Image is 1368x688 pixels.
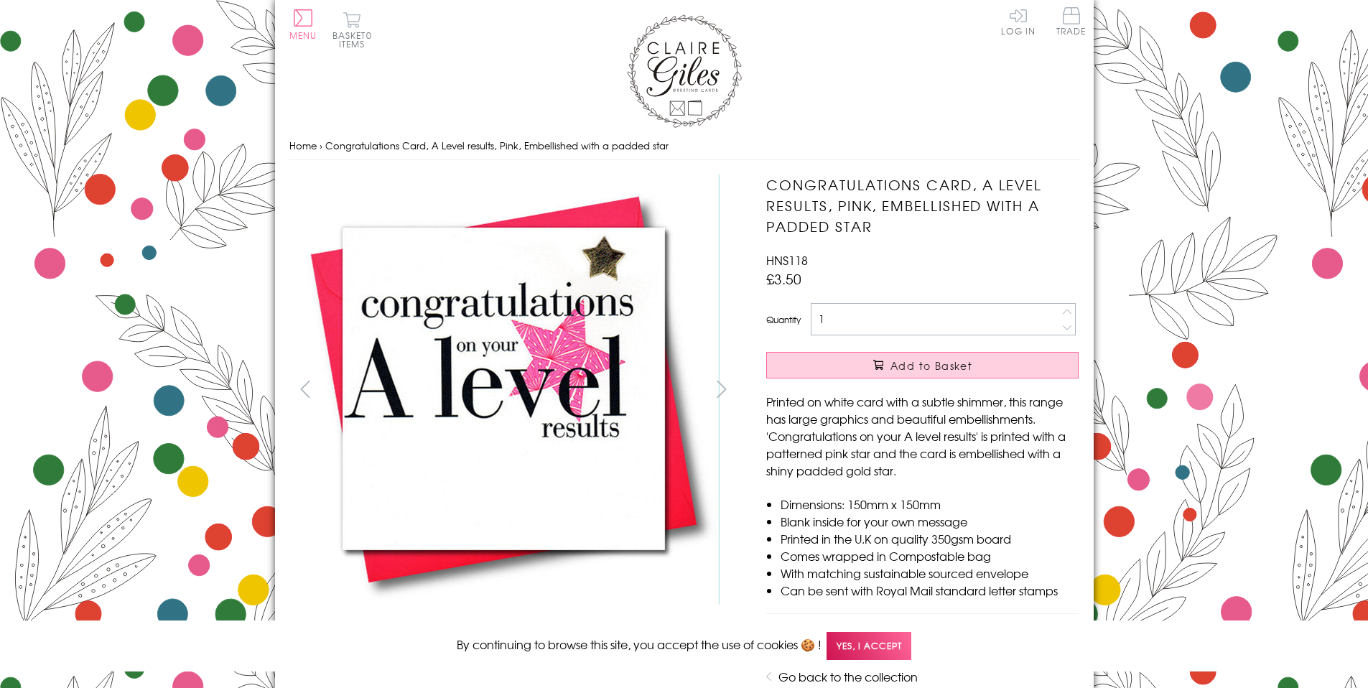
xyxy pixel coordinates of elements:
[737,175,1168,605] img: Congratulations Card, A Level results, Pink, Embellished with a padded star
[766,269,801,289] span: £3.50
[766,175,1079,236] h1: Congratulations Card, A Level results, Pink, Embellished with a padded star
[890,358,972,373] span: Add to Basket
[1056,7,1087,38] a: Trade
[766,352,1079,378] button: Add to Basket
[289,131,1079,161] nav: breadcrumbs
[705,373,737,405] button: next
[766,313,801,326] label: Quantity
[325,139,669,152] span: Congratulations Card, A Level results, Pink, Embellished with a padded star
[320,139,322,152] span: ›
[766,393,1079,479] p: Printed on white card with a subtle shimmer, this range has large graphics and beautiful embellis...
[289,175,720,605] img: Congratulations Card, A Level results, Pink, Embellished with a padded star
[289,9,317,39] button: Menu
[781,530,1079,547] li: Printed in the U.K on quality 350gsm board
[339,29,372,50] span: 0 items
[1001,7,1036,35] a: Log In
[1056,7,1087,35] span: Trade
[778,668,918,685] a: Go back to the collection
[289,29,317,42] span: Menu
[766,251,808,269] span: HNS118
[332,11,372,48] button: Basket0 items
[781,513,1079,530] li: Blank inside for your own message
[827,632,911,660] span: Yes, I accept
[781,547,1079,564] li: Comes wrapped in Compostable bag
[781,564,1079,582] li: With matching sustainable sourced envelope
[289,139,317,152] a: Home
[627,14,742,128] img: Claire Giles Greetings Cards
[781,582,1079,599] li: Can be sent with Royal Mail standard letter stamps
[289,373,322,405] button: prev
[781,496,1079,513] li: Dimensions: 150mm x 150mm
